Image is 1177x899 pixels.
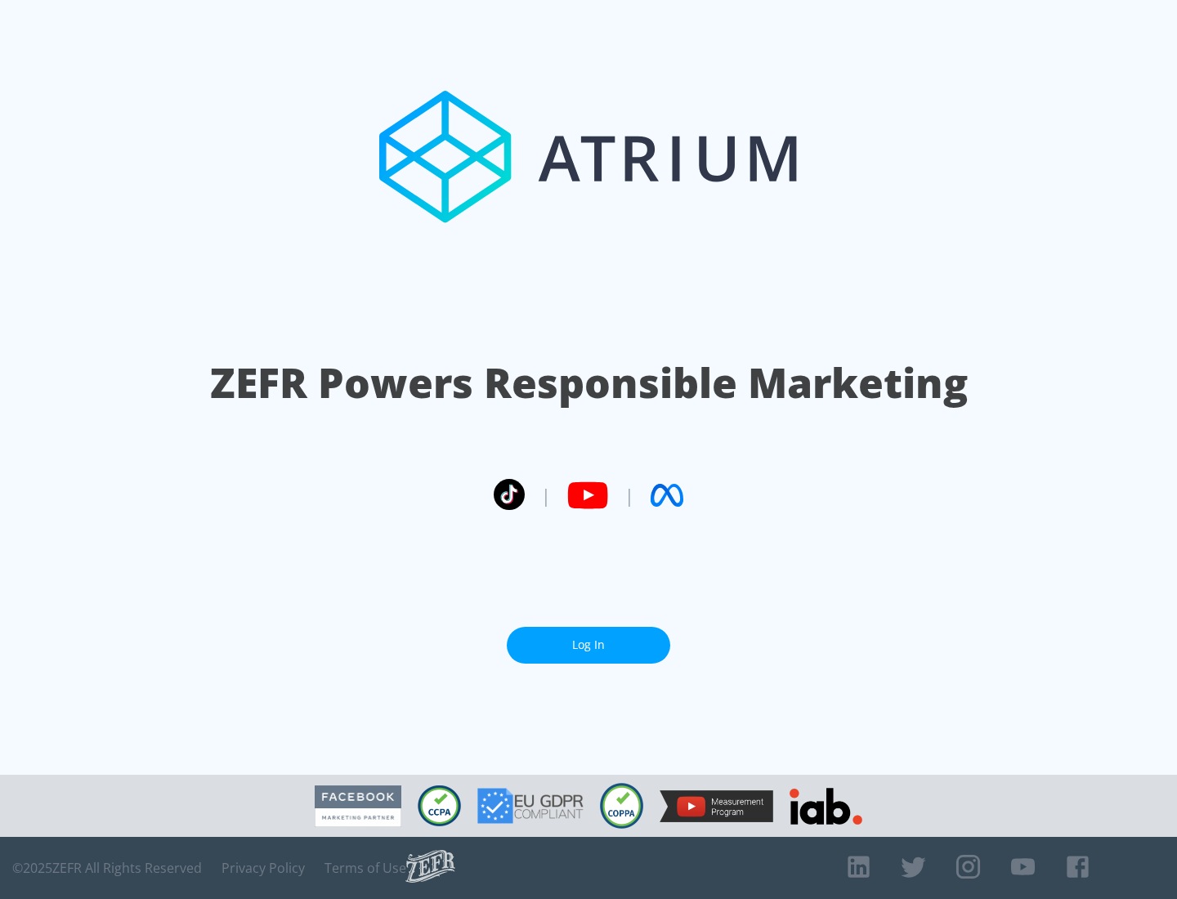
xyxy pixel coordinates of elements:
img: IAB [790,788,862,825]
span: | [541,483,551,508]
span: © 2025 ZEFR All Rights Reserved [12,860,202,876]
span: | [624,483,634,508]
a: Terms of Use [324,860,406,876]
img: Facebook Marketing Partner [315,785,401,827]
img: CCPA Compliant [418,785,461,826]
img: GDPR Compliant [477,788,584,824]
a: Privacy Policy [222,860,305,876]
a: Log In [507,627,670,664]
h1: ZEFR Powers Responsible Marketing [210,355,968,411]
img: YouTube Measurement Program [660,790,773,822]
img: COPPA Compliant [600,783,643,829]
